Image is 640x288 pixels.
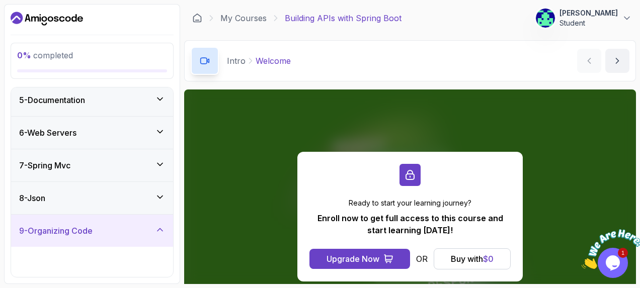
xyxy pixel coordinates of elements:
img: user profile image [536,9,555,28]
button: next content [605,49,629,73]
p: OR [416,253,428,265]
div: Upgrade Now [327,253,379,265]
button: 8-Json [11,182,173,214]
button: 9-Organizing Code [11,215,173,247]
button: user profile image[PERSON_NAME]Student [535,8,632,28]
p: Intro [227,55,246,67]
h3: 6 - Web Servers [19,127,76,139]
a: My Courses [220,12,267,24]
button: 5-Documentation [11,84,173,116]
a: Dashboard [192,13,202,23]
p: Welcome [256,55,291,67]
button: 7-Spring Mvc [11,149,173,181]
span: 0 % [17,50,31,60]
div: Buy with [451,253,494,265]
iframe: chat widget [578,225,640,273]
h3: 9 - Organizing Code [19,225,93,237]
button: Upgrade Now [309,249,410,269]
p: Enroll now to get full access to this course and start learning [DATE]! [309,212,511,236]
p: Building APIs with Spring Boot [285,12,402,24]
p: Ready to start your learning journey? [309,198,511,208]
button: 6-Web Servers [11,117,173,149]
span: $ 0 [483,254,494,264]
h3: 7 - Spring Mvc [19,159,70,171]
button: Buy with$0 [434,248,511,269]
span: completed [17,50,73,60]
p: Student [559,18,618,28]
h3: 5 - Documentation [19,94,85,106]
h3: 8 - Json [19,192,45,204]
img: Chat attention grabber [4,4,66,44]
a: Dashboard [11,11,83,27]
p: [PERSON_NAME] [559,8,618,18]
button: previous content [577,49,601,73]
